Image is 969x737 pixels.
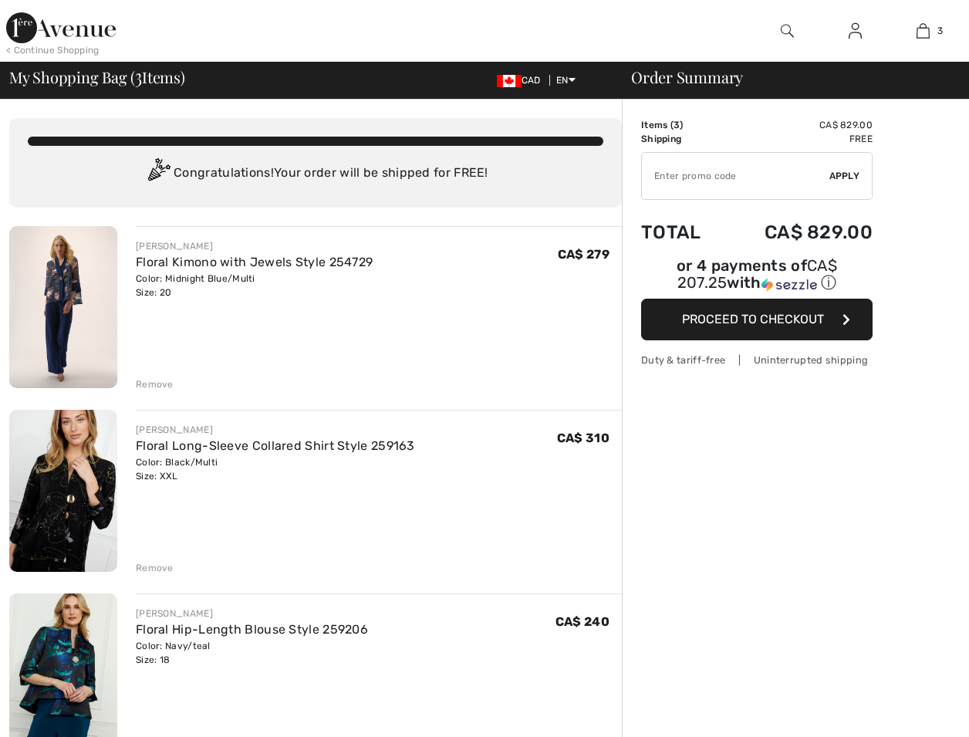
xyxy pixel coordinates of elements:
span: CA$ 310 [557,431,609,445]
span: CA$ 240 [555,614,609,629]
a: Floral Long-Sleeve Collared Shirt Style 259163 [136,438,415,453]
td: Shipping [641,132,724,146]
span: EN [556,75,576,86]
img: Congratulation2.svg [143,158,174,189]
div: Remove [136,561,174,575]
td: Total [641,206,724,259]
span: 3 [135,66,142,86]
div: Color: Midnight Blue/Multi Size: 20 [136,272,373,299]
div: Congratulations! Your order will be shipped for FREE! [28,158,603,189]
span: Proceed to Checkout [682,312,824,326]
div: < Continue Shopping [6,43,100,57]
td: CA$ 829.00 [724,118,873,132]
img: My Info [849,22,862,40]
div: Remove [136,377,174,391]
a: Floral Kimono with Jewels Style 254729 [136,255,373,269]
div: [PERSON_NAME] [136,239,373,253]
div: Color: Navy/teal Size: 18 [136,639,368,667]
div: [PERSON_NAME] [136,607,368,620]
span: 3 [937,24,943,38]
span: Apply [829,169,860,183]
img: Floral Long-Sleeve Collared Shirt Style 259163 [9,410,117,572]
a: Sign In [836,22,874,41]
a: Floral Hip-Length Blouse Style 259206 [136,622,368,637]
img: 1ère Avenue [6,12,116,43]
span: My Shopping Bag ( Items) [9,69,185,85]
img: search the website [781,22,794,40]
img: Sezzle [761,278,817,292]
img: Floral Kimono with Jewels Style 254729 [9,226,117,388]
td: Items ( ) [641,118,724,132]
div: Duty & tariff-free | Uninterrupted shipping [641,353,873,367]
span: CA$ 279 [558,247,609,262]
a: 3 [890,22,956,40]
td: Free [724,132,873,146]
div: or 4 payments of with [641,259,873,293]
span: CAD [497,75,547,86]
img: Canadian Dollar [497,75,522,87]
span: 3 [674,120,680,130]
div: [PERSON_NAME] [136,423,415,437]
span: CA$ 207.25 [677,256,837,292]
div: Order Summary [613,69,960,85]
img: My Bag [917,22,930,40]
td: CA$ 829.00 [724,206,873,259]
input: Promo code [642,153,829,199]
div: Color: Black/Multi Size: XXL [136,455,415,483]
button: Proceed to Checkout [641,299,873,340]
div: or 4 payments ofCA$ 207.25withSezzle Click to learn more about Sezzle [641,259,873,299]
